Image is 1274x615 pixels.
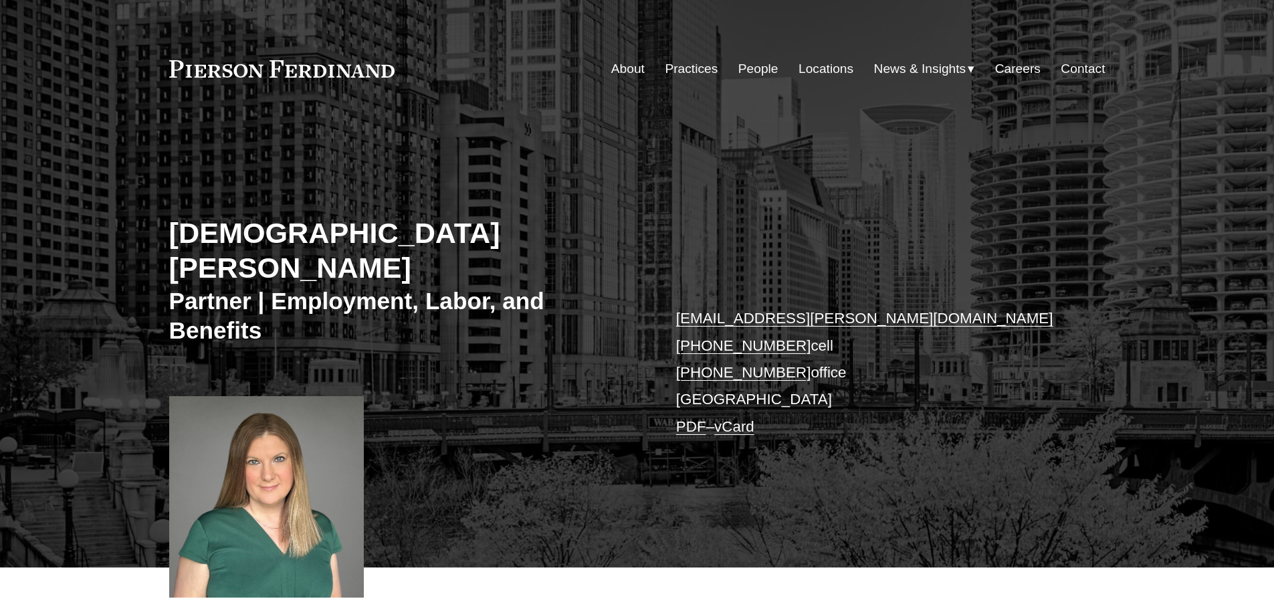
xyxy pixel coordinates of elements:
a: PDF [676,418,706,435]
span: News & Insights [874,58,966,81]
h3: Partner | Employment, Labor, and Benefits [169,286,637,345]
a: People [738,56,778,82]
a: [PHONE_NUMBER] [676,337,811,354]
a: vCard [714,418,754,435]
a: Contact [1061,56,1105,82]
a: Locations [799,56,853,82]
a: folder dropdown [874,56,975,82]
a: Practices [665,56,718,82]
h2: [DEMOGRAPHIC_DATA][PERSON_NAME] [169,215,637,286]
a: [EMAIL_ADDRESS][PERSON_NAME][DOMAIN_NAME] [676,310,1053,327]
a: [PHONE_NUMBER] [676,364,811,381]
a: About [611,56,645,82]
a: Careers [995,56,1041,82]
p: cell office [GEOGRAPHIC_DATA] – [676,305,1066,440]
